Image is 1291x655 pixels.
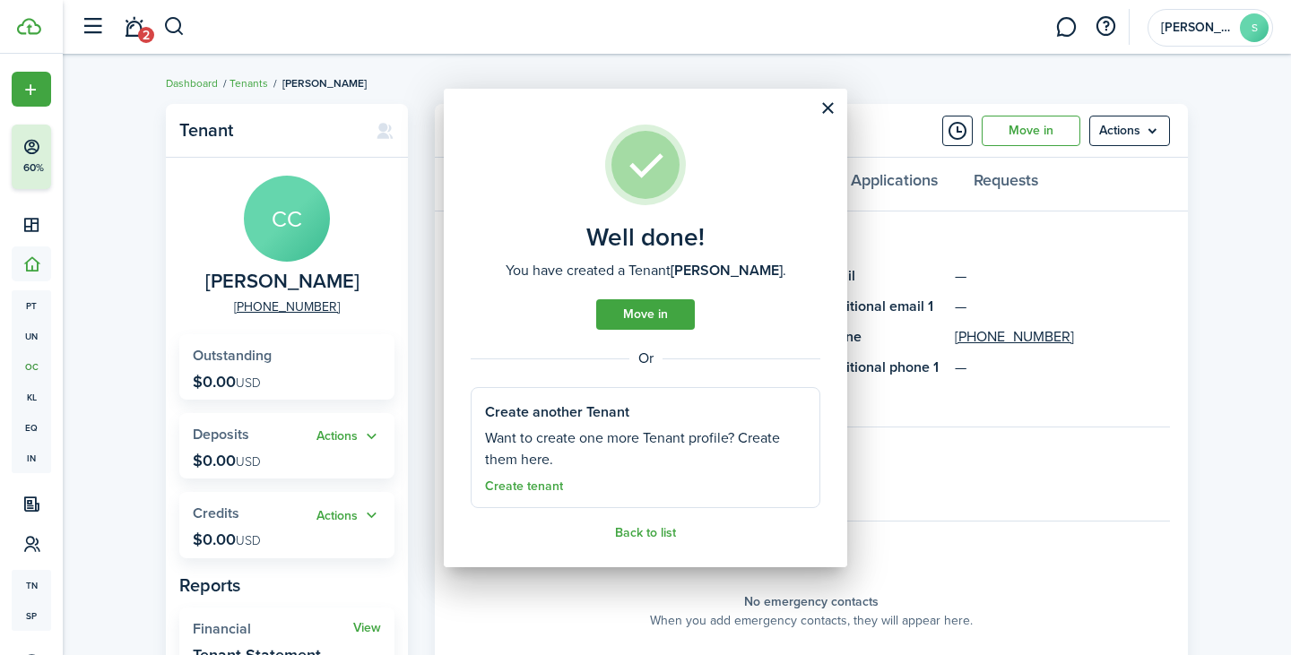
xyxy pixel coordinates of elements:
a: Create tenant [485,479,563,494]
b: [PERSON_NAME] [671,260,783,280]
a: Move in [596,299,695,330]
a: Back to list [615,526,676,540]
well-done-section-title: Create another Tenant [485,401,629,423]
well-done-title: Well done! [586,223,705,252]
well-done-separator: Or [471,348,820,369]
well-done-description: You have created a Tenant . [506,260,786,281]
button: Close modal [812,93,843,124]
well-done-section-description: Want to create one more Tenant profile? Create them here. [485,427,806,470]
